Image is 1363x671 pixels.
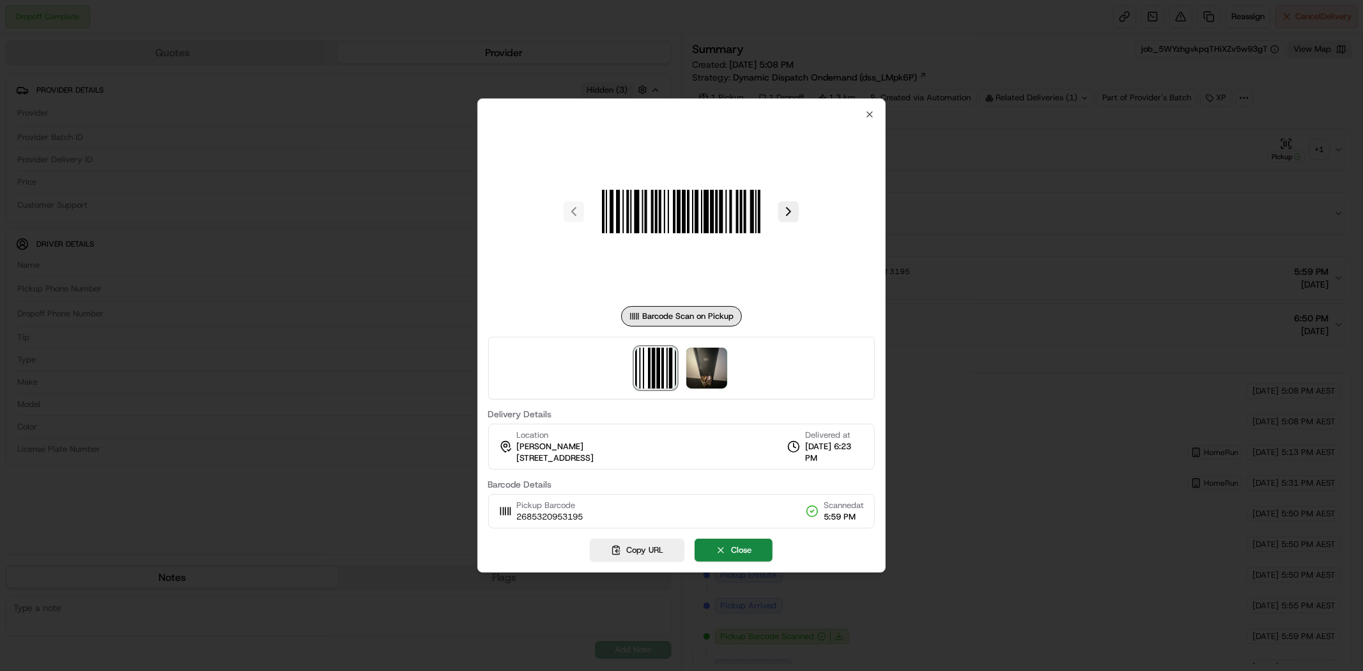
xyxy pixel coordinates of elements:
[590,539,684,562] button: Copy URL
[517,452,594,464] span: [STREET_ADDRESS]
[805,441,864,464] span: [DATE] 6:23 PM
[517,441,584,452] span: [PERSON_NAME]
[589,120,773,304] img: barcode_scan_on_pickup image
[621,306,742,327] div: Barcode Scan on Pickup
[517,429,549,441] span: Location
[824,500,864,511] span: Scanned at
[805,429,864,441] span: Delivered at
[635,348,676,389] img: barcode_scan_on_pickup image
[517,500,583,511] span: Pickup Barcode
[488,480,875,489] label: Barcode Details
[488,410,875,419] label: Delivery Details
[695,539,773,562] button: Close
[517,511,583,523] span: 2685320953195
[824,511,864,523] span: 5:59 PM
[686,348,727,389] img: photo_proof_of_delivery image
